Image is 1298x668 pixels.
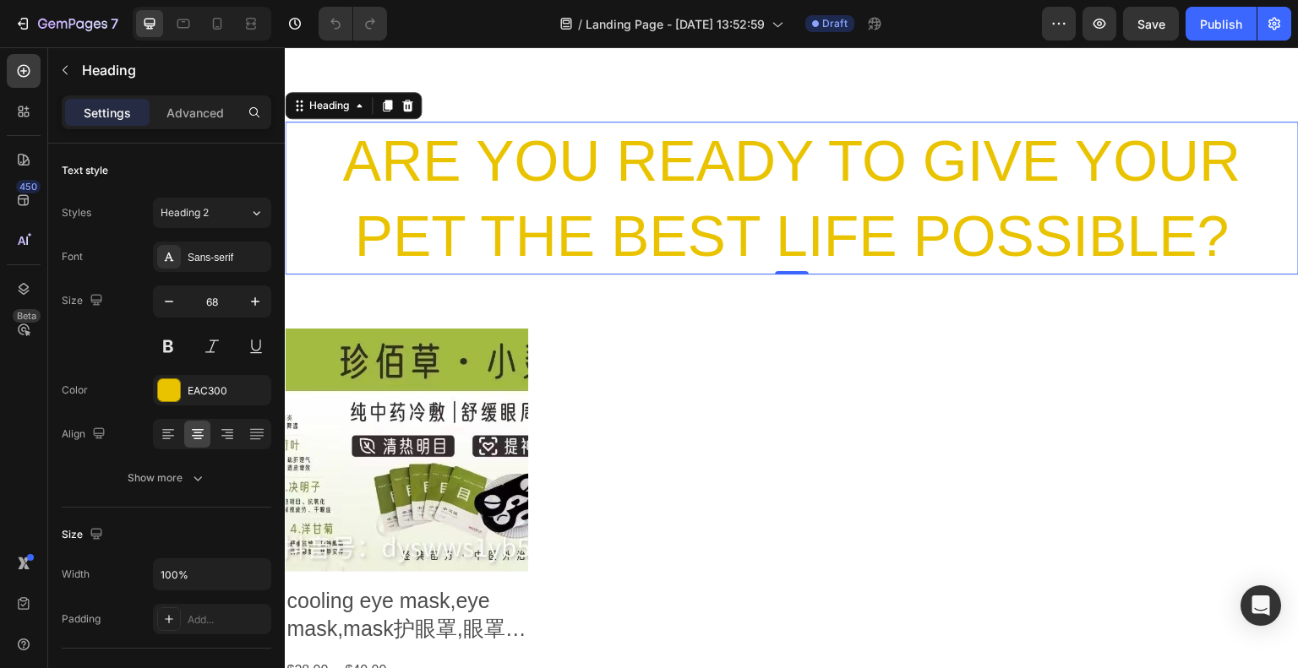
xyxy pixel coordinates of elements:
[1186,7,1257,41] button: Publish
[84,104,131,122] p: Settings
[166,104,224,122] p: Advanced
[7,7,126,41] button: 7
[188,383,267,399] div: EAC300
[1241,585,1281,626] div: Open Intercom Messenger
[285,47,1298,668] iframe: Design area
[62,205,91,220] div: Styles
[188,612,267,627] div: Add...
[1200,15,1242,33] div: Publish
[319,7,387,41] div: Undo/Redo
[62,463,271,493] button: Show more
[62,423,109,446] div: Align
[822,16,848,31] span: Draft
[62,249,83,264] div: Font
[62,524,106,546] div: Size
[58,610,103,638] div: $40.00
[1123,7,1179,41] button: Save
[16,180,41,193] div: 450
[62,383,88,398] div: Color
[128,470,206,486] div: Show more
[62,163,108,178] div: Text style
[82,60,265,80] p: Heading
[161,205,209,220] span: Heading 2
[62,567,90,582] div: Width
[154,559,270,589] input: Auto
[62,611,101,627] div: Padding
[153,198,271,228] button: Heading 2
[1137,17,1165,31] span: Save
[188,250,267,265] div: Sans-serif
[586,15,765,33] span: Landing Page - [DATE] 13:52:59
[13,309,41,323] div: Beta
[578,15,582,33] span: /
[62,290,106,312] div: Size
[111,14,118,34] p: 7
